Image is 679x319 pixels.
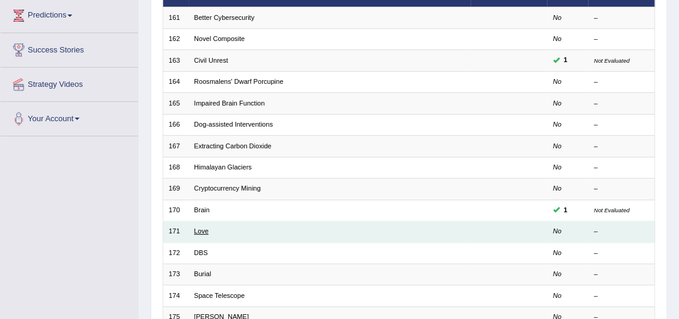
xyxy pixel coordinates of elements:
em: No [553,14,562,21]
a: Brain [194,206,210,213]
a: Civil Unrest [194,57,228,64]
div: – [594,270,649,279]
a: Strategy Videos [1,68,138,98]
td: 169 [163,178,189,200]
a: Cryptocurrency Mining [194,185,261,192]
td: 167 [163,136,189,157]
a: Burial [194,270,211,277]
a: Extracting Carbon Dioxide [194,142,271,150]
a: DBS [194,249,208,256]
a: Love [194,227,208,235]
em: No [553,78,562,85]
a: Himalayan Glaciers [194,163,252,171]
div: – [594,99,649,109]
a: Success Stories [1,33,138,63]
a: Better Cybersecurity [194,14,254,21]
div: – [594,13,649,23]
a: Your Account [1,102,138,132]
a: Impaired Brain Function [194,99,264,107]
em: No [553,185,562,192]
td: 165 [163,93,189,114]
div: – [594,163,649,172]
em: No [553,35,562,42]
a: Space Telescope [194,292,245,299]
em: No [553,270,562,277]
span: You cannot take this question anymore [560,55,571,66]
td: 166 [163,114,189,135]
div: – [594,291,649,301]
div: – [594,227,649,236]
td: 163 [163,50,189,71]
td: 173 [163,264,189,285]
em: No [553,227,562,235]
div: – [594,142,649,151]
a: Dog-assisted Interventions [194,121,273,128]
a: Novel Composite [194,35,245,42]
div: – [594,34,649,44]
td: 174 [163,285,189,306]
div: – [594,77,649,87]
em: No [553,142,562,150]
div: – [594,120,649,130]
td: 168 [163,157,189,178]
td: 161 [163,7,189,28]
em: No [553,163,562,171]
em: No [553,249,562,256]
td: 172 [163,242,189,264]
div: – [594,184,649,194]
em: No [553,99,562,107]
div: – [594,248,649,258]
a: Roosmalens' Dwarf Porcupine [194,78,283,85]
small: Not Evaluated [594,57,630,64]
span: You cannot take this question anymore [560,205,571,216]
td: 162 [163,28,189,49]
td: 170 [163,200,189,221]
small: Not Evaluated [594,207,630,213]
td: 164 [163,71,189,92]
em: No [553,292,562,299]
td: 171 [163,221,189,242]
em: No [553,121,562,128]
